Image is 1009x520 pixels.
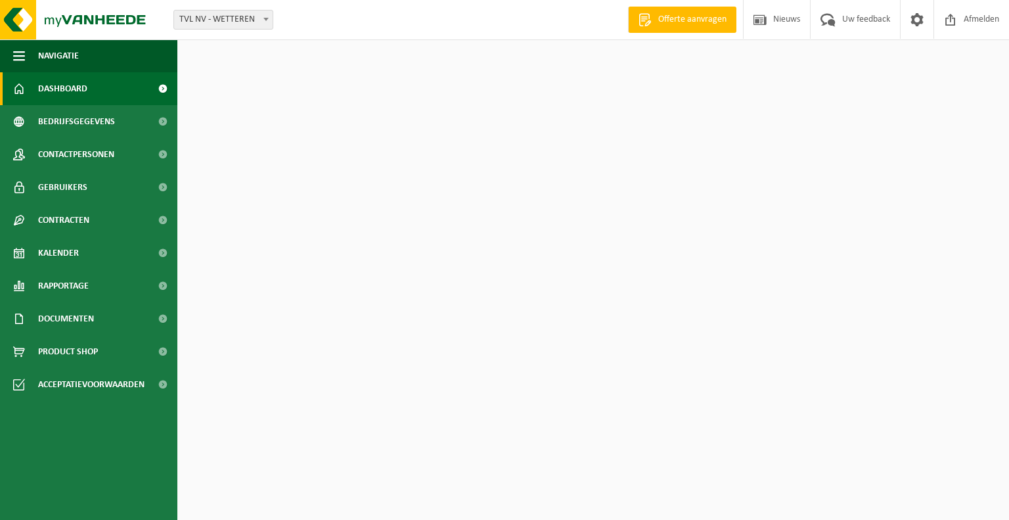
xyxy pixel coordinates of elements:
span: Gebruikers [38,171,87,204]
span: Offerte aanvragen [655,13,730,26]
span: Rapportage [38,270,89,302]
span: TVL NV - WETTEREN [173,10,273,30]
span: Dashboard [38,72,87,105]
span: Documenten [38,302,94,335]
a: Offerte aanvragen [628,7,736,33]
span: TVL NV - WETTEREN [174,11,273,29]
span: Kalender [38,237,79,270]
span: Contactpersonen [38,138,114,171]
span: Navigatie [38,39,79,72]
span: Product Shop [38,335,98,368]
span: Contracten [38,204,89,237]
span: Bedrijfsgegevens [38,105,115,138]
span: Acceptatievoorwaarden [38,368,145,401]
